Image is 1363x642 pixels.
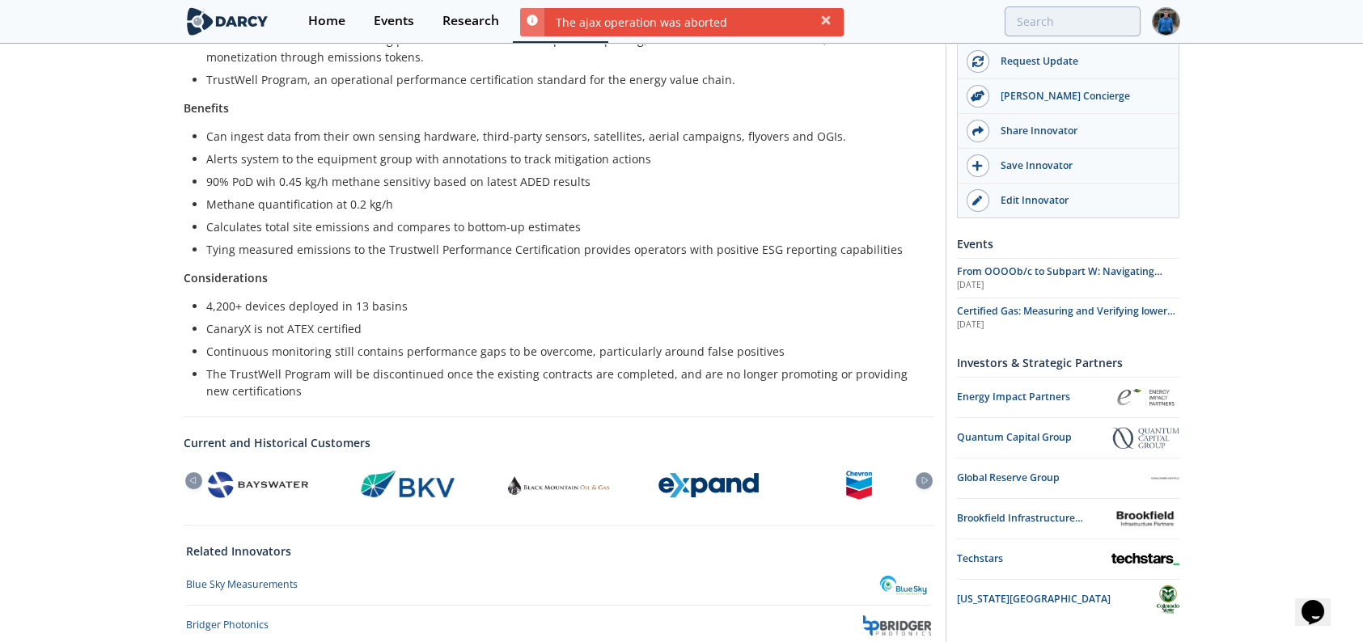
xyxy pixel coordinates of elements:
[184,7,272,36] img: logo-wide.svg
[186,618,269,632] div: Bridger Photonics
[1152,7,1180,36] img: Profile
[957,264,1179,292] a: From OOOOb/c to Subpart W: Navigating Regulatory Compliance through Technology and Emissions Data...
[957,304,1179,332] a: Certified Gas: Measuring and Verifying lower impact Natural Gas (with Project Canary) [DATE]
[957,471,1151,485] div: Global Reserve Group
[206,128,923,145] li: Can ingest data from their own sensing hardware, third-party sensors, satellites, aerial campaign...
[957,505,1179,533] a: Brookfield Infrastructure Partners Brookfield Infrastructure Partners
[957,319,1179,332] div: [DATE]
[957,545,1179,573] a: Techstars Techstars
[957,464,1179,492] a: Global Reserve Group Global Reserve Group
[819,14,832,27] div: Dismiss this notification
[957,430,1111,445] div: Quantum Capital Group
[184,100,229,116] strong: Benefits
[957,592,1157,606] div: [US_STATE][GEOGRAPHIC_DATA]
[442,15,499,27] div: Research
[957,264,1165,308] span: From OOOOb/c to Subpart W: Navigating Regulatory Compliance through Technology and Emissions Data
[186,571,931,599] a: Blue Sky Measurements Blue Sky Measurements
[875,571,931,599] img: Blue Sky Measurements
[206,241,923,258] li: Tying measured emissions to the Trustwell Performance Certification provides operators with posit...
[206,196,923,213] li: Methane quantification at 0.2 kg/h
[1111,427,1179,450] img: Quantum Capital Group
[1157,585,1179,614] img: Colorado State University
[186,577,298,592] div: Blue Sky Measurements
[186,543,291,560] a: Related Innovators
[508,475,608,496] img: Black Mountain Oil & Gas
[308,15,345,27] div: Home
[957,424,1179,452] a: Quantum Capital Group Quantum Capital Group
[186,611,931,640] a: Bridger Photonics Bridger Photonics
[206,173,923,190] li: 90% PoD wih 0.45 kg/h methane sensitivy based on latest ADED results
[206,320,923,337] li: CanaryX is not ATEX certified
[184,270,268,285] strong: Considerations
[836,462,882,508] img: Chevron
[358,470,459,501] img: Bkvoperating
[958,184,1179,218] a: Edit Innovator
[958,149,1179,184] button: Save Innovator
[957,348,1179,377] div: Investors & Strategic Partners
[957,230,1179,258] div: Events
[957,383,1179,412] a: Energy Impact Partners Energy Impact Partners
[957,551,1111,566] div: Techstars
[989,158,1170,173] div: Save Innovator
[1111,508,1179,530] img: Brookfield Infrastructure Partners
[1111,553,1179,565] img: Techstars
[989,193,1170,208] div: Edit Innovator
[989,124,1170,138] div: Share Innovator
[957,304,1175,332] span: Certified Gas: Measuring and Verifying lower impact Natural Gas (with Project Canary)
[863,615,931,636] img: Bridger Photonics
[184,434,934,451] a: Current and Historical Customers
[1005,6,1141,36] input: Advanced Search
[206,71,923,88] li: TrustWell Program, an operational performance certification standard for the energy value chain.
[957,585,1179,614] a: [US_STATE][GEOGRAPHIC_DATA] Colorado State University
[957,390,1111,404] div: Energy Impact Partners
[957,279,1179,292] div: [DATE]
[957,511,1111,526] div: Brookfield Infrastructure Partners
[208,465,308,505] img: Bayswater Exploration & Production
[206,365,923,399] li: The TrustWell Program will be discontinued once the existing contracts are completed, and are no ...
[989,89,1170,103] div: [PERSON_NAME] Concierge
[1295,577,1347,626] iframe: chat widget
[206,343,923,360] li: Continuous monitoring still contains performance gaps to be overcome, particularly around false p...
[1151,464,1179,492] img: Global Reserve Group
[989,54,1170,69] div: Request Update
[206,150,923,167] li: Alerts system to the equipment group with annotations to track mitigation actions
[544,8,844,36] div: The ajax operation was aborted
[206,298,923,315] li: 4,200+ devices deployed in 13 basins
[206,218,923,235] li: Calculates total site emissions and compares to bottom-up estimates
[1111,384,1179,411] img: Energy Impact Partners
[206,32,923,65] li: Carbon Portal is a GHG accounting platform that automates Subpart W reporting, builds inventories...
[374,15,414,27] div: Events
[658,473,759,497] img: Chesapeake (merged to form Expand Energy)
